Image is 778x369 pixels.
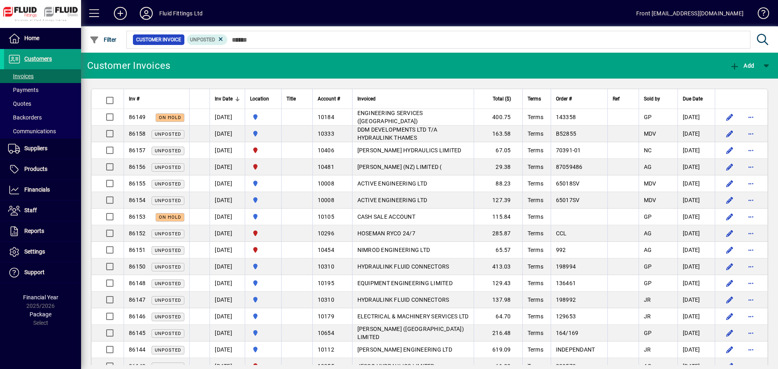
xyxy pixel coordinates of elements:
span: Terms [528,164,543,170]
span: Products [24,166,47,172]
td: 64.70 [474,308,522,325]
span: 86146 [129,313,145,320]
span: Terms [528,147,543,154]
button: Edit [723,277,736,290]
span: AG [644,230,652,237]
div: Account # [318,94,347,103]
span: 10296 [318,230,334,237]
div: Order # [556,94,603,103]
td: [DATE] [678,225,715,242]
span: Unposted [155,248,181,253]
a: Suppliers [4,139,81,159]
td: [DATE] [209,192,245,209]
td: 285.87 [474,225,522,242]
span: Title [286,94,296,103]
span: Sold by [644,94,660,103]
span: ELECTRICAL & MACHINERY SERVICES LTD [357,313,469,320]
td: 413.03 [474,258,522,275]
td: 127.39 [474,192,522,209]
span: 164/169 [556,330,579,336]
button: More options [744,194,757,207]
td: [DATE] [678,192,715,209]
span: JR [644,313,651,320]
td: 619.09 [474,341,522,358]
td: [DATE] [209,325,245,341]
span: Terms [528,114,543,120]
div: Total ($) [479,94,518,103]
span: MDV [644,180,656,187]
span: Terms [528,180,543,187]
span: 70391-01 [556,147,581,154]
span: AG [644,164,652,170]
span: Customer Invoice [136,36,181,44]
span: Unposted [155,165,181,170]
span: 86158 [129,130,145,137]
span: Unposted [155,348,181,353]
span: AUCKLAND [250,295,276,304]
td: [DATE] [678,341,715,358]
span: [PERSON_NAME] (NZ) LIMITED ( [357,164,442,170]
button: More options [744,343,757,356]
a: Settings [4,242,81,262]
span: FLUID FITTINGS CHRISTCHURCH [250,162,276,171]
span: 10184 [318,114,334,120]
span: MDV [644,130,656,137]
button: More options [744,177,757,190]
span: FLUID FITTINGS CHRISTCHURCH [250,245,276,254]
span: Add [730,62,754,69]
span: 10333 [318,130,334,137]
button: More options [744,326,757,339]
span: 86149 [129,114,145,120]
span: 65018SV [556,180,580,187]
span: 129653 [556,313,576,320]
button: More options [744,260,757,273]
button: More options [744,127,757,140]
span: 86152 [129,230,145,237]
div: Due Date [683,94,710,103]
span: CCL [556,230,567,237]
span: [PERSON_NAME] HYDRAULICS LIMITED [357,147,462,154]
span: Unposted [155,298,181,303]
span: B52855 [556,130,577,137]
span: On hold [159,215,181,220]
button: Edit [723,210,736,223]
td: 88.23 [474,175,522,192]
button: Edit [723,326,736,339]
span: Unposted [155,148,181,154]
span: HYDRAULINK FLUID CONNECTORS [357,296,449,303]
span: Terms [528,247,543,253]
span: 87059486 [556,164,583,170]
span: AG [644,247,652,253]
div: Title [286,94,307,103]
span: Home [24,35,39,41]
span: Unposted [155,264,181,270]
td: [DATE] [678,275,715,292]
span: Unposted [155,181,181,187]
span: Order # [556,94,572,103]
span: 86156 [129,164,145,170]
span: 10008 [318,197,334,203]
span: Terms [528,130,543,137]
span: AUCKLAND [250,262,276,271]
span: 86157 [129,147,145,154]
span: AUCKLAND [250,113,276,122]
span: Unposted [155,231,181,237]
span: Total ($) [493,94,511,103]
button: Edit [723,227,736,240]
span: Unposted [155,198,181,203]
button: Edit [723,293,736,306]
td: 65.57 [474,242,522,258]
td: 163.58 [474,126,522,142]
td: [DATE] [678,325,715,341]
td: [DATE] [209,308,245,325]
button: Edit [723,194,736,207]
span: 10105 [318,213,334,220]
td: [DATE] [209,292,245,308]
td: [DATE] [209,341,245,358]
span: MDV [644,197,656,203]
button: Filter [88,32,119,47]
span: 198992 [556,296,576,303]
a: Products [4,159,81,179]
span: Unposted [155,331,181,336]
td: [DATE] [209,175,245,192]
